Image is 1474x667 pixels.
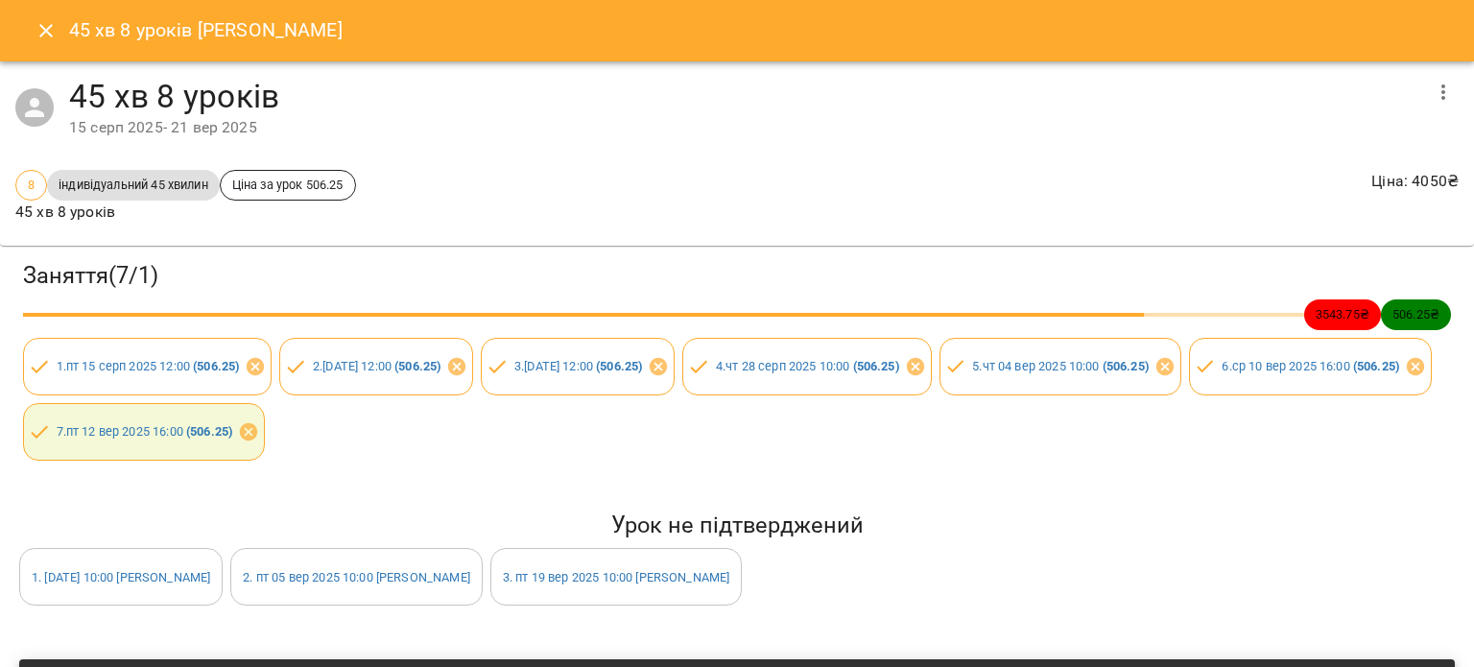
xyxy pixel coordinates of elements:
div: 5.чт 04 вер 2025 10:00 (506.25) [939,338,1181,395]
span: 506.25 ₴ [1381,305,1451,323]
h4: 45 хв 8 уроків [69,77,1420,116]
a: 1. [DATE] 10:00 [PERSON_NAME] [32,570,210,584]
p: Ціна : 4050 ₴ [1371,170,1459,193]
h6: 45 хв 8 уроків [PERSON_NAME] [69,15,343,45]
a: 2.[DATE] 12:00 (506.25) [313,359,440,373]
span: 8 [16,176,46,194]
b: ( 506.25 ) [186,424,232,439]
div: 15 серп 2025 - 21 вер 2025 [69,116,1420,139]
a: 2. пт 05 вер 2025 10:00 [PERSON_NAME] [243,570,470,584]
div: 6.ср 10 вер 2025 16:00 (506.25) [1189,338,1432,395]
button: Close [23,8,69,54]
h3: Заняття ( 7 / 1 ) [23,261,1451,291]
div: 7.пт 12 вер 2025 16:00 (506.25) [23,403,265,461]
b: ( 506.25 ) [1103,359,1149,373]
div: 1.пт 15 серп 2025 12:00 (506.25) [23,338,272,395]
b: ( 506.25 ) [193,359,239,373]
div: 4.чт 28 серп 2025 10:00 (506.25) [682,338,931,395]
b: ( 506.25 ) [853,359,899,373]
a: 4.чт 28 серп 2025 10:00 (506.25) [716,359,899,373]
a: 3.[DATE] 12:00 (506.25) [514,359,642,373]
a: 7.пт 12 вер 2025 16:00 (506.25) [57,424,233,439]
p: 45 хв 8 уроків [15,201,356,224]
b: ( 506.25 ) [1353,359,1399,373]
b: ( 506.25 ) [394,359,440,373]
a: 6.ср 10 вер 2025 16:00 (506.25) [1222,359,1399,373]
b: ( 506.25 ) [596,359,642,373]
span: Ціна за урок 506.25 [221,176,355,194]
h5: Урок не підтверджений [19,511,1455,540]
span: 3543.75 ₴ [1304,305,1381,323]
span: індивідуальний 45 хвилин [47,176,220,194]
a: 3. пт 19 вер 2025 10:00 [PERSON_NAME] [503,570,730,584]
div: 3.[DATE] 12:00 (506.25) [481,338,675,395]
div: 2.[DATE] 12:00 (506.25) [279,338,473,395]
a: 5.чт 04 вер 2025 10:00 (506.25) [972,359,1149,373]
a: 1.пт 15 серп 2025 12:00 (506.25) [57,359,240,373]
